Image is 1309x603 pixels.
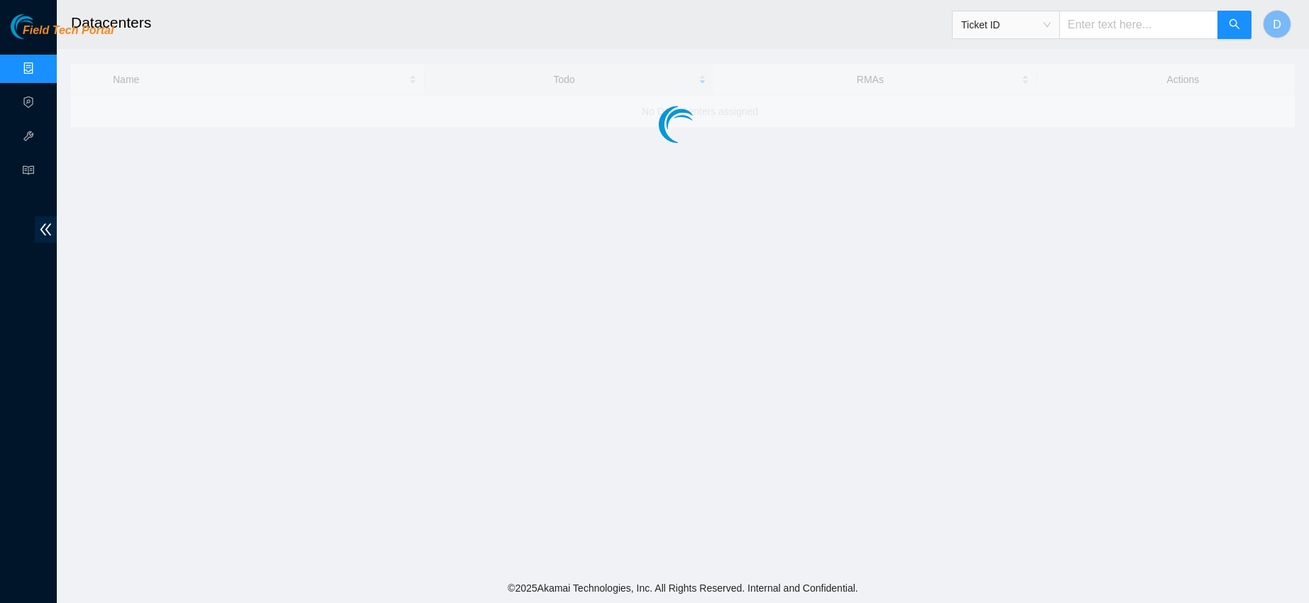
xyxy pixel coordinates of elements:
img: Akamai Technologies [11,14,72,39]
footer: © 2025 Akamai Technologies, Inc. All Rights Reserved. Internal and Confidential. [57,573,1309,603]
span: Field Tech Portal [23,24,114,38]
span: read [23,158,34,187]
a: Akamai TechnologiesField Tech Portal [11,26,114,44]
input: Enter text here... [1059,11,1218,39]
span: Ticket ID [961,14,1051,35]
span: search [1229,18,1240,32]
span: double-left [35,216,57,243]
button: D [1263,10,1291,38]
span: D [1273,16,1281,33]
button: search [1217,11,1252,39]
